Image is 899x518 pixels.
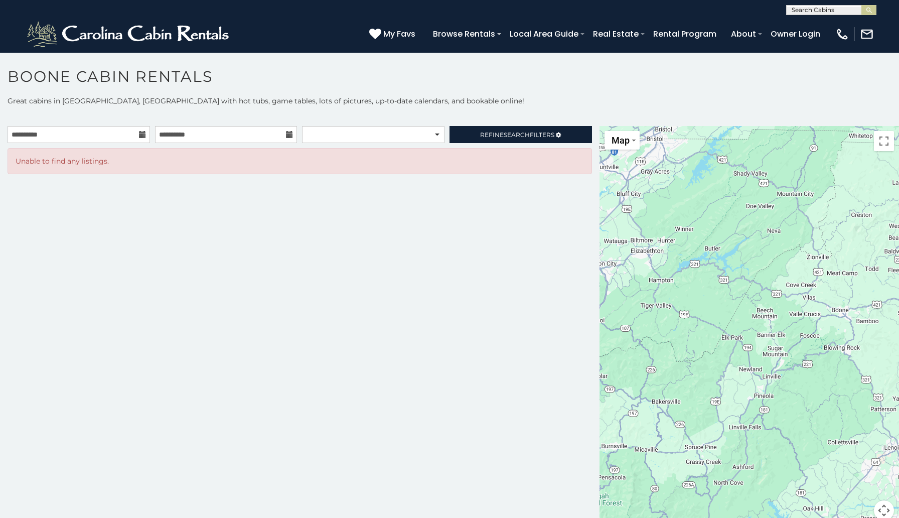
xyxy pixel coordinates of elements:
[505,25,583,43] a: Local Area Guide
[766,25,825,43] a: Owner Login
[383,28,415,40] span: My Favs
[860,27,874,41] img: mail-regular-white.png
[726,25,761,43] a: About
[835,27,849,41] img: phone-regular-white.png
[480,131,554,139] span: Refine Filters
[428,25,500,43] a: Browse Rentals
[369,28,418,41] a: My Favs
[25,19,233,49] img: White-1-2.png
[504,131,530,139] span: Search
[874,131,894,151] button: Toggle fullscreen view
[588,25,644,43] a: Real Estate
[648,25,721,43] a: Rental Program
[605,131,640,150] button: Change map style
[612,135,630,146] span: Map
[449,126,592,143] a: RefineSearchFilters
[16,156,584,166] p: Unable to find any listings.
